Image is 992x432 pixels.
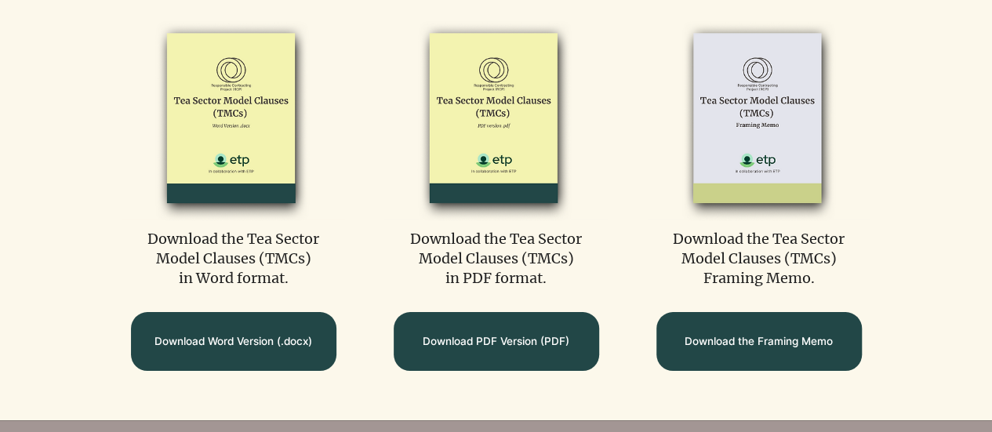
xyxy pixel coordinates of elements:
[105,249,362,268] p: Model Clauses (TMCs)
[105,229,362,249] p: Download the Tea Sector
[368,268,624,288] p: in PDF format.
[656,312,862,371] a: Download the Framing Memo
[384,17,608,221] img: TMCS pdf_beige BG.png
[105,268,362,288] p: in Word format.
[122,17,345,221] img: TMCs Word_beige BG.png
[131,312,336,371] a: Download Word Version (.docx)
[630,268,887,288] p: Framing Memo.
[154,334,312,349] span: Download Word Version (.docx)
[368,249,624,268] p: Model Clauses (TMCs)
[630,249,887,268] p: Model Clauses (TMCs)
[630,229,887,249] p: Download the Tea Sector
[685,334,833,349] span: Download the Framing Memo
[423,334,569,349] span: Download PDF Version (PDF)
[394,312,599,371] a: Download PDF Version (PDF)
[368,229,624,249] p: Download the Tea Sector
[647,17,870,221] img: TMCs Framing Memo_beige bg.png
